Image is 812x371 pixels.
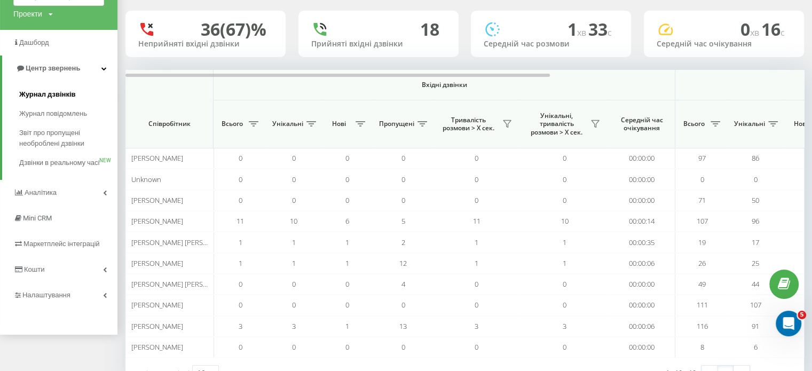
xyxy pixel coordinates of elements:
[401,238,405,247] span: 2
[239,153,242,163] span: 0
[19,104,117,123] a: Журнал повідомлень
[239,238,242,247] span: 1
[401,175,405,184] span: 0
[239,342,242,352] span: 0
[698,279,706,289] span: 49
[345,195,349,205] span: 0
[401,153,405,163] span: 0
[609,211,675,232] td: 00:00:14
[563,258,566,268] span: 1
[23,240,100,248] span: Маркетплейс інтеграцій
[345,258,349,268] span: 1
[22,291,70,299] span: Налаштування
[292,342,296,352] span: 0
[698,195,706,205] span: 71
[345,238,349,247] span: 1
[131,342,183,352] span: [PERSON_NAME]
[292,195,296,205] span: 0
[609,274,675,295] td: 00:00:00
[563,300,566,310] span: 0
[526,112,587,137] span: Унікальні, тривалість розмови > Х сек.
[219,120,246,128] span: Всього
[752,258,759,268] span: 25
[19,128,112,149] span: Звіт про пропущені необроблені дзвінки
[609,232,675,252] td: 00:00:35
[19,108,87,119] span: Журнал повідомлень
[345,321,349,331] span: 1
[609,253,675,274] td: 00:00:06
[681,120,707,128] span: Всього
[23,214,52,222] span: Mini CRM
[311,40,446,49] div: Прийняті вхідні дзвінки
[131,279,236,289] span: [PERSON_NAME] [PERSON_NAME]
[326,120,352,128] span: Нові
[475,195,478,205] span: 0
[698,258,706,268] span: 26
[761,18,785,41] span: 16
[609,169,675,190] td: 00:00:00
[401,195,405,205] span: 0
[608,27,612,38] span: c
[561,216,569,226] span: 10
[292,300,296,310] span: 0
[420,19,439,40] div: 18
[345,175,349,184] span: 0
[475,153,478,163] span: 0
[752,153,759,163] span: 86
[750,300,761,310] span: 107
[131,216,183,226] span: [PERSON_NAME]
[698,153,706,163] span: 97
[345,216,349,226] span: 6
[292,258,296,268] span: 1
[563,175,566,184] span: 0
[588,18,612,41] span: 33
[697,300,708,310] span: 111
[752,238,759,247] span: 17
[19,85,117,104] a: Журнал дзвінків
[19,153,117,172] a: Дзвінки в реальному часіNEW
[752,216,759,226] span: 96
[25,188,57,196] span: Аналiтика
[475,321,478,331] span: 3
[475,279,478,289] span: 0
[19,157,99,168] span: Дзвінки в реальному часі
[239,279,242,289] span: 0
[345,279,349,289] span: 0
[609,337,675,358] td: 00:00:00
[438,116,499,132] span: Тривалість розмови > Х сек.
[239,258,242,268] span: 1
[292,279,296,289] span: 0
[345,300,349,310] span: 0
[563,342,566,352] span: 0
[131,321,183,331] span: [PERSON_NAME]
[239,300,242,310] span: 0
[609,316,675,337] td: 00:00:06
[401,342,405,352] span: 0
[290,216,297,226] span: 10
[563,153,566,163] span: 0
[752,321,759,331] span: 91
[750,27,761,38] span: хв
[131,195,183,205] span: [PERSON_NAME]
[484,40,618,49] div: Середній час розмови
[798,311,806,319] span: 5
[292,321,296,331] span: 3
[700,175,704,184] span: 0
[475,258,478,268] span: 1
[239,321,242,331] span: 3
[345,153,349,163] span: 0
[698,238,706,247] span: 19
[131,238,236,247] span: [PERSON_NAME] [PERSON_NAME]
[563,321,566,331] span: 3
[131,300,183,310] span: [PERSON_NAME]
[345,342,349,352] span: 0
[131,175,161,184] span: Unknown
[577,27,588,38] span: хв
[399,258,407,268] span: 12
[2,56,117,81] a: Центр звернень
[292,153,296,163] span: 0
[401,300,405,310] span: 0
[617,116,667,132] span: Середній час очікування
[239,195,242,205] span: 0
[13,9,42,19] div: Проекти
